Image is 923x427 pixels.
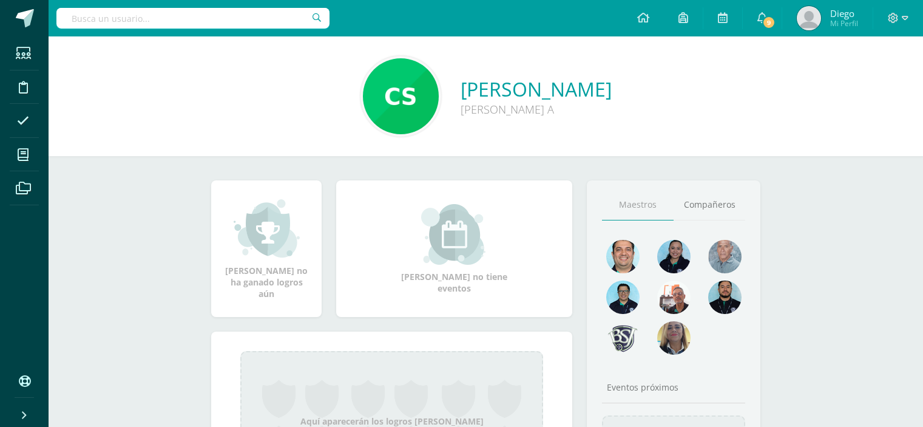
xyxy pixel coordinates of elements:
[363,58,439,134] img: 1ab23908a2b0041e99e2dced9c875c3c.png
[421,204,487,265] img: event_small.png
[602,381,745,393] div: Eventos próximos
[830,7,858,19] span: Diego
[223,198,309,299] div: [PERSON_NAME] no ha ganado logros aún
[830,18,858,29] span: Mi Perfil
[606,281,640,314] img: d220431ed6a2715784848fdc026b3719.png
[606,321,640,355] img: d483e71d4e13296e0ce68ead86aec0b8.png
[394,204,515,294] div: [PERSON_NAME] no tiene eventos
[461,102,612,117] div: [PERSON_NAME] A
[797,6,821,30] img: e1ecaa63abbcd92f15e98e258f47b918.png
[461,76,612,102] a: [PERSON_NAME]
[657,321,691,355] img: aa9857ee84d8eb936f6c1e33e7ea3df6.png
[708,281,742,314] img: 2207c9b573316a41e74c87832a091651.png
[606,240,640,273] img: 677c00e80b79b0324b531866cf3fa47b.png
[602,190,674,220] a: Maestros
[56,8,330,29] input: Busca un usuario...
[657,281,691,314] img: b91405600618b21788a2d1d269212df6.png
[762,16,776,29] span: 9
[674,190,745,220] a: Compañeros
[234,198,300,259] img: achievement_small.png
[657,240,691,273] img: 4fefb2d4df6ade25d47ae1f03d061a50.png
[708,240,742,273] img: 55ac31a88a72e045f87d4a648e08ca4b.png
